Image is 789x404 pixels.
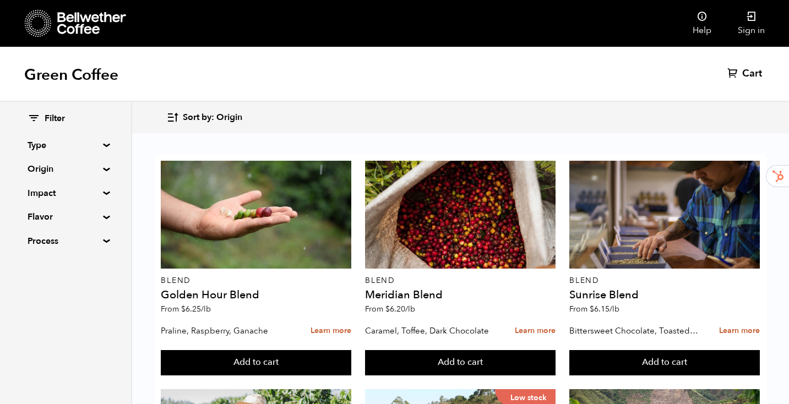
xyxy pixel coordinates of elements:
button: Add to cart [365,350,556,375]
span: $ [181,304,186,314]
summary: Process [28,234,104,248]
bdi: 6.15 [590,304,619,314]
button: Sort by: Origin [166,105,242,130]
a: Learn more [311,319,351,343]
span: /lb [201,304,211,314]
span: Sort by: Origin [183,112,242,124]
a: Cart [727,67,765,80]
p: Praline, Raspberry, Ganache [161,323,290,339]
span: /lb [610,304,619,314]
h1: Green Coffee [24,65,118,85]
span: From [569,304,619,314]
p: Blend [569,277,760,285]
h4: Sunrise Blend [569,290,760,301]
p: Blend [365,277,556,285]
summary: Impact [28,187,104,200]
span: From [161,304,211,314]
span: Filter [45,113,65,125]
summary: Type [28,139,104,152]
span: Cart [742,67,762,80]
span: $ [385,304,390,314]
p: Bittersweet Chocolate, Toasted Marshmallow, Candied Orange, Praline [569,323,699,339]
span: $ [590,304,594,314]
button: Add to cart [161,350,351,375]
h4: Golden Hour Blend [161,290,351,301]
h4: Meridian Blend [365,290,556,301]
p: Caramel, Toffee, Dark Chocolate [365,323,494,339]
a: Learn more [719,319,760,343]
span: /lb [405,304,415,314]
button: Add to cart [569,350,760,375]
bdi: 6.25 [181,304,211,314]
summary: Origin [28,162,104,176]
summary: Flavor [28,210,104,223]
span: From [365,304,415,314]
bdi: 6.20 [385,304,415,314]
a: Learn more [515,319,556,343]
p: Blend [161,277,351,285]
